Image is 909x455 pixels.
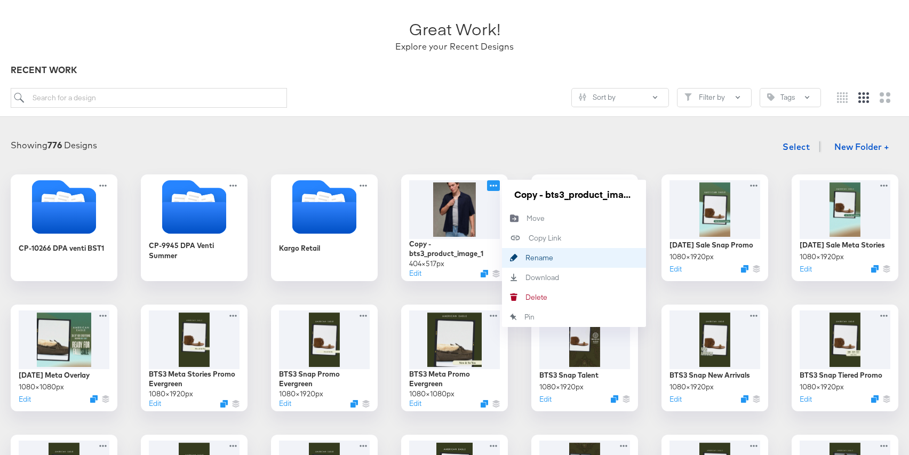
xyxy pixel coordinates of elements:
svg: Duplicate [741,395,748,403]
svg: Move to folder [502,214,527,222]
div: BTS3 Snap Tiered Promo1080×1920pxEditDuplicate [792,305,898,411]
div: Kargo Retail [279,243,320,253]
div: Copy - bts3_product_image_1404×517pxEditDuplicate [401,174,508,281]
svg: Small grid [837,92,848,103]
svg: Duplicate [741,265,748,273]
svg: Duplicate [871,265,879,273]
div: [DATE] Meta Overlay [19,370,90,380]
div: Kargo Retail [271,174,378,281]
button: Edit [409,398,421,409]
svg: Duplicate [481,400,488,408]
div: Explore your Recent Designs [395,41,514,53]
div: Copy Link [529,233,561,243]
div: CP-10266 DPA venti BST1 [19,243,104,253]
svg: Duplicate [90,395,98,403]
button: Edit [149,398,161,409]
svg: Large grid [880,92,890,103]
div: bts3_product_image_1404×517pxEditDuplicate [531,174,638,281]
button: Edit [669,394,682,404]
div: 404 × 517 px [409,259,444,269]
button: Edit [669,264,682,274]
div: CP-9945 DPA Venti Summer [149,241,240,260]
button: New Folder + [825,138,898,158]
svg: Copy [502,233,529,243]
div: BTS3 Snap New Arrivals [669,370,750,380]
div: BTS3 Snap Talent [539,370,599,380]
div: 1080 × 1920 px [800,382,844,392]
svg: Duplicate [871,395,879,403]
div: BTS3 Snap Talent1080×1920pxEditDuplicate [531,305,638,411]
div: BTS3 Snap Tiered Promo [800,370,882,380]
button: Edit [19,394,31,404]
svg: Tag [767,93,775,101]
button: SlidersSort by [571,88,669,107]
button: Edit [279,398,291,409]
button: Rename [502,248,646,268]
div: Rename [525,253,553,263]
button: Edit [539,394,552,404]
div: Great Work! [409,18,500,41]
div: 1080 × 1920 px [669,382,714,392]
div: 1080 × 1920 px [149,389,193,399]
div: 1080 × 1920 px [800,252,844,262]
button: TagTags [760,88,821,107]
svg: Delete [502,293,525,301]
div: CP-9945 DPA Venti Summer [141,174,248,281]
svg: Medium grid [858,92,869,103]
div: 1080 × 1920 px [669,252,714,262]
svg: Download [502,274,525,281]
div: [DATE] Sale Meta Stories1080×1920pxEditDuplicate [792,174,898,281]
div: [DATE] Meta Overlay1080×1080pxEditDuplicate [11,305,117,411]
div: 1080 × 1080 px [409,389,454,399]
div: [DATE] Sale Meta Stories [800,240,885,250]
button: Edit [409,268,421,278]
div: BTS3 Meta Promo Evergreen [409,369,500,389]
button: Delete [502,288,646,307]
div: BTS3 Snap New Arrivals1080×1920pxEditDuplicate [661,305,768,411]
svg: Folder [141,180,248,234]
div: Pin [524,312,535,322]
svg: Filter [684,93,692,101]
svg: Folder [271,180,378,234]
svg: Rename [502,254,525,261]
div: BTS3 Meta Stories Promo Evergreen1080×1920pxEditDuplicate [141,305,248,411]
div: Copy - bts3_product_image_1 [409,239,500,259]
button: Move to folder [502,209,646,228]
span: Select [783,139,810,154]
svg: Duplicate [611,395,618,403]
button: Edit [800,264,812,274]
a: Download [502,268,646,288]
button: Copy [502,228,646,248]
svg: Sliders [579,93,586,101]
div: Download [525,273,559,283]
svg: Folder [11,180,117,234]
div: 1080 × 1080 px [19,382,64,392]
div: BTS3 Snap Promo Evergreen1080×1920pxEditDuplicate [271,305,378,411]
div: Showing Designs [11,139,97,151]
input: Search for a design [11,88,287,108]
div: 1080 × 1920 px [279,389,323,399]
div: CP-10266 DPA venti BST1 [11,174,117,281]
button: Edit [800,394,812,404]
svg: Duplicate [481,270,488,277]
div: 1080 × 1920 px [539,382,584,392]
svg: Duplicate [350,400,358,408]
div: BTS3 Snap Promo Evergreen [279,369,370,389]
svg: Duplicate [220,400,228,408]
div: BTS3 Meta Promo Evergreen1080×1080pxEditDuplicate [401,305,508,411]
div: RECENT WORK [11,64,898,76]
div: [DATE] Sale Snap Promo1080×1920pxEditDuplicate [661,174,768,281]
div: Delete [525,292,547,302]
div: Move [527,213,545,223]
div: BTS3 Meta Stories Promo Evergreen [149,369,240,389]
